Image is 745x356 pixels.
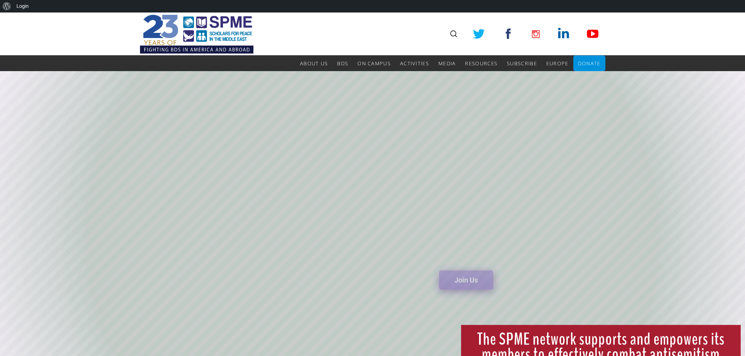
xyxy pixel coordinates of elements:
img: SPME [140,13,253,55]
a: Resources [465,55,497,71]
a: Join Us [439,270,493,290]
a: Subscribe [507,55,537,71]
a: Media [438,55,456,71]
a: On Campus [357,55,391,71]
span: Subscribe [507,60,537,67]
a: About Us [300,55,328,71]
span: On Campus [357,60,391,67]
span: Resources [465,60,497,67]
span: Europe [546,60,569,67]
a: Donate [578,55,601,71]
span: Media [438,60,456,67]
span: Activities [400,60,429,67]
a: BDS [337,55,348,71]
span: Donate [578,60,601,67]
a: Activities [400,55,429,71]
span: About Us [300,60,328,67]
span: BDS [337,60,348,67]
a: Europe [546,55,569,71]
